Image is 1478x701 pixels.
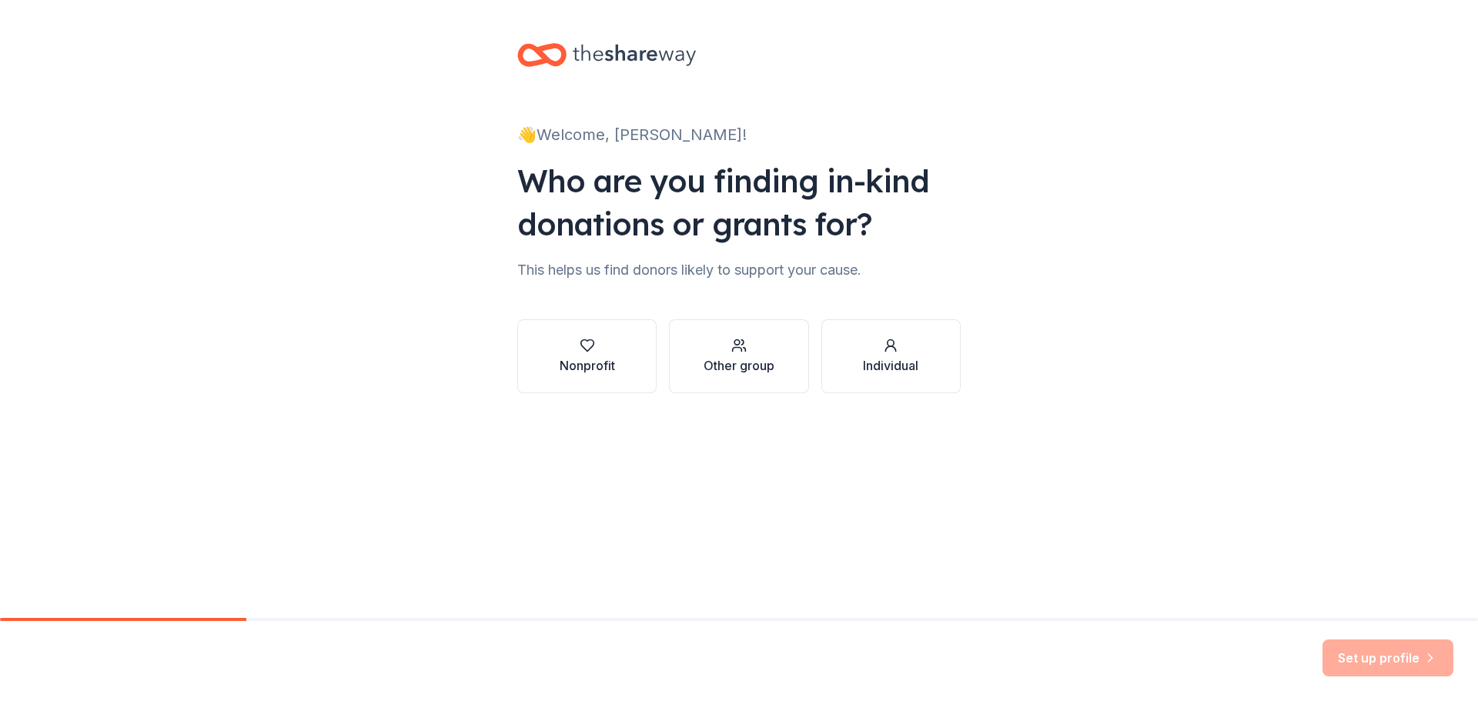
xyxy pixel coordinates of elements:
button: Individual [821,319,961,393]
div: 👋 Welcome, [PERSON_NAME]! [517,122,961,147]
div: This helps us find donors likely to support your cause. [517,258,961,282]
div: Other group [704,356,774,375]
div: Nonprofit [560,356,615,375]
button: Other group [669,319,808,393]
div: Who are you finding in-kind donations or grants for? [517,159,961,245]
button: Nonprofit [517,319,657,393]
div: Individual [863,356,918,375]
